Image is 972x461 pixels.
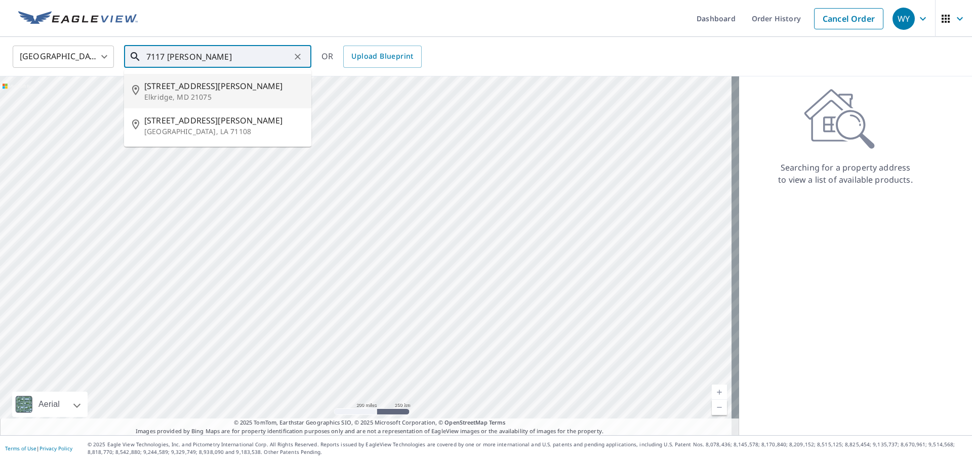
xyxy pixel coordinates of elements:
[291,50,305,64] button: Clear
[18,11,138,26] img: EV Logo
[144,127,303,137] p: [GEOGRAPHIC_DATA], LA 71108
[12,392,88,417] div: Aerial
[712,400,727,415] a: Current Level 5, Zoom Out
[234,418,506,427] span: © 2025 TomTom, Earthstar Geographics SIO, © 2025 Microsoft Corporation, ©
[13,43,114,71] div: [GEOGRAPHIC_DATA]
[5,445,36,452] a: Terms of Use
[146,43,291,71] input: Search by address or latitude-longitude
[144,80,303,92] span: [STREET_ADDRESS][PERSON_NAME]
[321,46,422,68] div: OR
[814,8,883,29] a: Cancel Order
[144,114,303,127] span: [STREET_ADDRESS][PERSON_NAME]
[343,46,421,68] a: Upload Blueprint
[351,50,413,63] span: Upload Blueprint
[893,8,915,30] div: WY
[35,392,63,417] div: Aerial
[39,445,72,452] a: Privacy Policy
[144,92,303,102] p: Elkridge, MD 21075
[88,441,967,456] p: © 2025 Eagle View Technologies, Inc. and Pictometry International Corp. All Rights Reserved. Repo...
[489,418,506,426] a: Terms
[5,445,72,451] p: |
[712,385,727,400] a: Current Level 5, Zoom In
[778,161,913,186] p: Searching for a property address to view a list of available products.
[444,418,487,426] a: OpenStreetMap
